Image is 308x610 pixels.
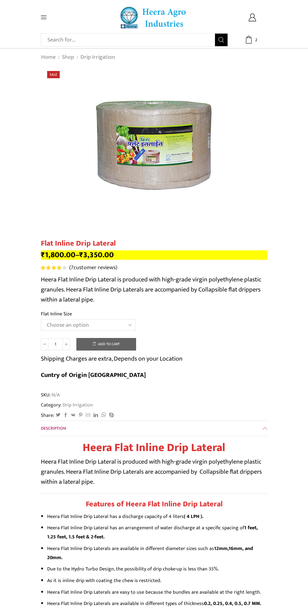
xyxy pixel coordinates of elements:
[47,544,267,562] li: Heera Flat Inline Drip Laterals are available in different diameter sizes such as
[83,438,225,457] strong: Heera Flat Inline Drip Lateral
[75,66,233,223] img: Flat Inline Drip Lateral
[41,250,267,260] p: –
[41,53,56,62] a: Home
[41,401,93,409] span: Category:
[41,265,66,270] div: Rated 4.00 out of 5
[47,71,60,78] span: Sale
[62,401,93,409] a: Drip Irrigation
[80,53,115,62] a: Drip Irrigation
[79,248,83,261] span: ₹
[71,263,74,272] span: 7
[41,412,54,419] span: Share:
[41,265,68,270] span: 7
[237,36,267,44] a: 2
[215,34,228,46] button: Search button
[41,265,61,270] span: Rated out of 5 based on customer ratings
[41,391,267,399] span: SKU:
[41,370,146,380] b: Cuntry of Origin [GEOGRAPHIC_DATA]
[47,599,267,608] li: Heera Flat Inline Drip Laterals are available in different types of thickness
[44,34,215,46] input: Search for...
[204,599,261,607] strong: 0.2, 0.25, 0.4, 0.5, 0.7 MM.
[41,310,72,318] label: Flat Inline Size
[47,544,253,562] strong: 12mm,16mm, and 20mm.
[41,457,267,487] p: Heera Flat Inline Drip Lateral is produced with high-grade virgin polyethylene plastic granules. ...
[48,338,63,350] input: Product quantity
[41,53,115,62] nav: Breadcrumb
[41,354,183,364] p: Shipping Charges are extra, Depends on your Location
[47,576,267,585] li: As it is inline drip with coating the chew is restricted.
[62,53,74,62] a: Shop
[41,239,267,248] h1: Flat Inline Drip Lateral
[41,248,45,261] span: ₹
[41,421,267,436] a: Description
[79,248,114,261] bdi: 3,350.00
[51,391,60,399] span: N/A
[86,498,223,510] strong: Features of Heera Flat Inline Drip Lateral
[47,564,267,574] li: Due to the Hydro Turbo Design, the possibility of drip choke-up is less than 35%.
[184,512,203,520] strong: ( 4 LPH ).
[76,338,136,351] button: Add to cart
[47,512,267,521] li: Heera Flat Inline Drip Lateral has a discharge capacity of 4 liters
[253,37,259,43] span: 2
[41,248,75,261] bdi: 1,800.00
[47,523,267,541] li: Heera Flat Inline Drip Lateral has an arrangement of water discharge at a specific spacing of
[47,588,267,597] li: Heera Flat Inline Drip Laterals are easy to use because the bundles are available at the right le...
[41,425,66,432] span: Description
[69,264,117,272] a: (7customer reviews)
[41,275,267,305] p: Heera Flat Inline Drip Lateral is produced with high-grade virgin polyethylene plastic granules. ...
